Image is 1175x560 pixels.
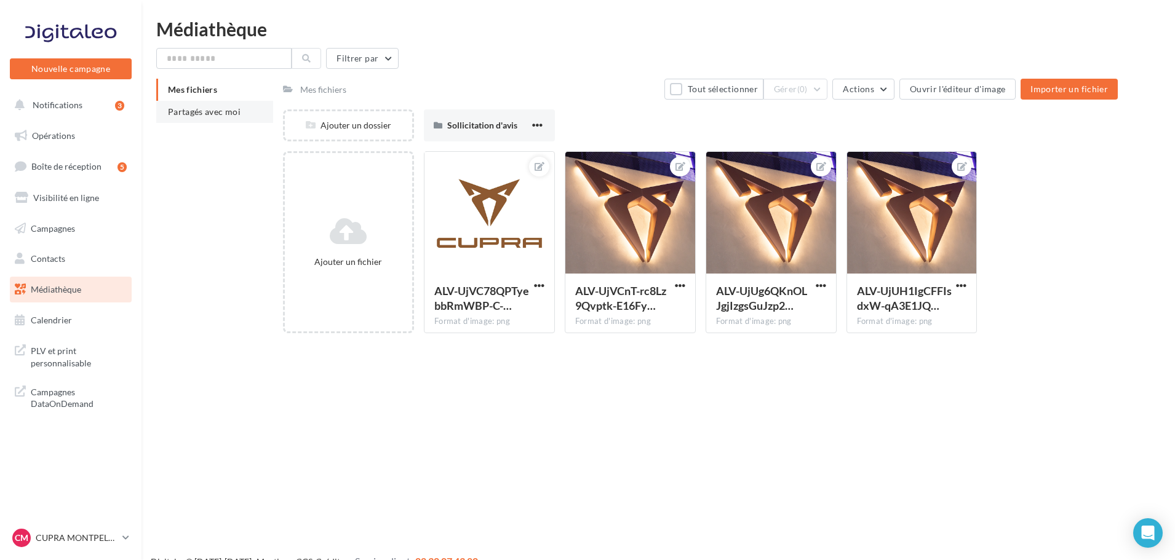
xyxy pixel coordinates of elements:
[36,532,117,544] p: CUPRA MONTPELLIER
[7,216,134,242] a: Campagnes
[285,119,412,132] div: Ajouter un dossier
[7,185,134,211] a: Visibilité en ligne
[156,20,1160,38] div: Médiathèque
[31,284,81,294] span: Médiathèque
[434,316,544,327] div: Format d'image: png
[7,123,134,149] a: Opérations
[7,92,129,118] button: Notifications 3
[31,384,127,410] span: Campagnes DataOnDemand
[664,79,763,100] button: Tout sélectionner
[7,153,134,179] a: Boîte de réception5
[15,532,28,544] span: CM
[31,223,75,233] span: Campagnes
[290,256,407,268] div: Ajouter un fichier
[575,284,666,312] span: ALV-UjVCnT-rc8Lz9Qvptk-E16FyZ9MLEn7CUXvW9jrdp0XyxxtBxW_S
[832,79,894,100] button: Actions
[168,106,241,117] span: Partagés avec moi
[797,84,808,94] span: (0)
[447,120,517,130] span: Sollicitation d'avis
[10,526,132,550] a: CM CUPRA MONTPELLIER
[575,316,685,327] div: Format d'image: png
[117,162,127,172] div: 5
[857,316,967,327] div: Format d'image: png
[31,161,102,172] span: Boîte de réception
[763,79,828,100] button: Gérer(0)
[33,100,82,110] span: Notifications
[7,337,134,374] a: PLV et print personnalisable
[1021,79,1118,100] button: Importer un fichier
[168,84,217,95] span: Mes fichiers
[10,58,132,79] button: Nouvelle campagne
[1030,84,1108,94] span: Importer un fichier
[7,246,134,272] a: Contacts
[899,79,1016,100] button: Ouvrir l'éditeur d'image
[115,101,124,111] div: 3
[1133,518,1163,548] div: Open Intercom Messenger
[716,316,826,327] div: Format d'image: png
[32,130,75,141] span: Opérations
[326,48,399,69] button: Filtrer par
[33,192,99,203] span: Visibilité en ligne
[7,307,134,333] a: Calendrier
[7,277,134,302] a: Médiathèque
[31,253,65,264] span: Contacts
[843,84,874,94] span: Actions
[31,342,127,369] span: PLV et print personnalisable
[300,84,346,96] div: Mes fichiers
[716,284,807,312] span: ALV-UjUg6QKnOLJgjIzgsGuJzp2BPJ1t55r0r-qPtybZoOMoPwXnXxL_
[7,379,134,415] a: Campagnes DataOnDemand
[857,284,952,312] span: ALV-UjUH1IgCFFIsdxW-qA3E1JQw7AMHpqQ6WouC7Ibms_xKE_E9nT7t
[434,284,529,312] span: ALV-UjVC78QPTyebbRmWBP-C-50SzezjJgInn9HcOUHjhAg_TA61zVAC
[31,315,72,325] span: Calendrier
